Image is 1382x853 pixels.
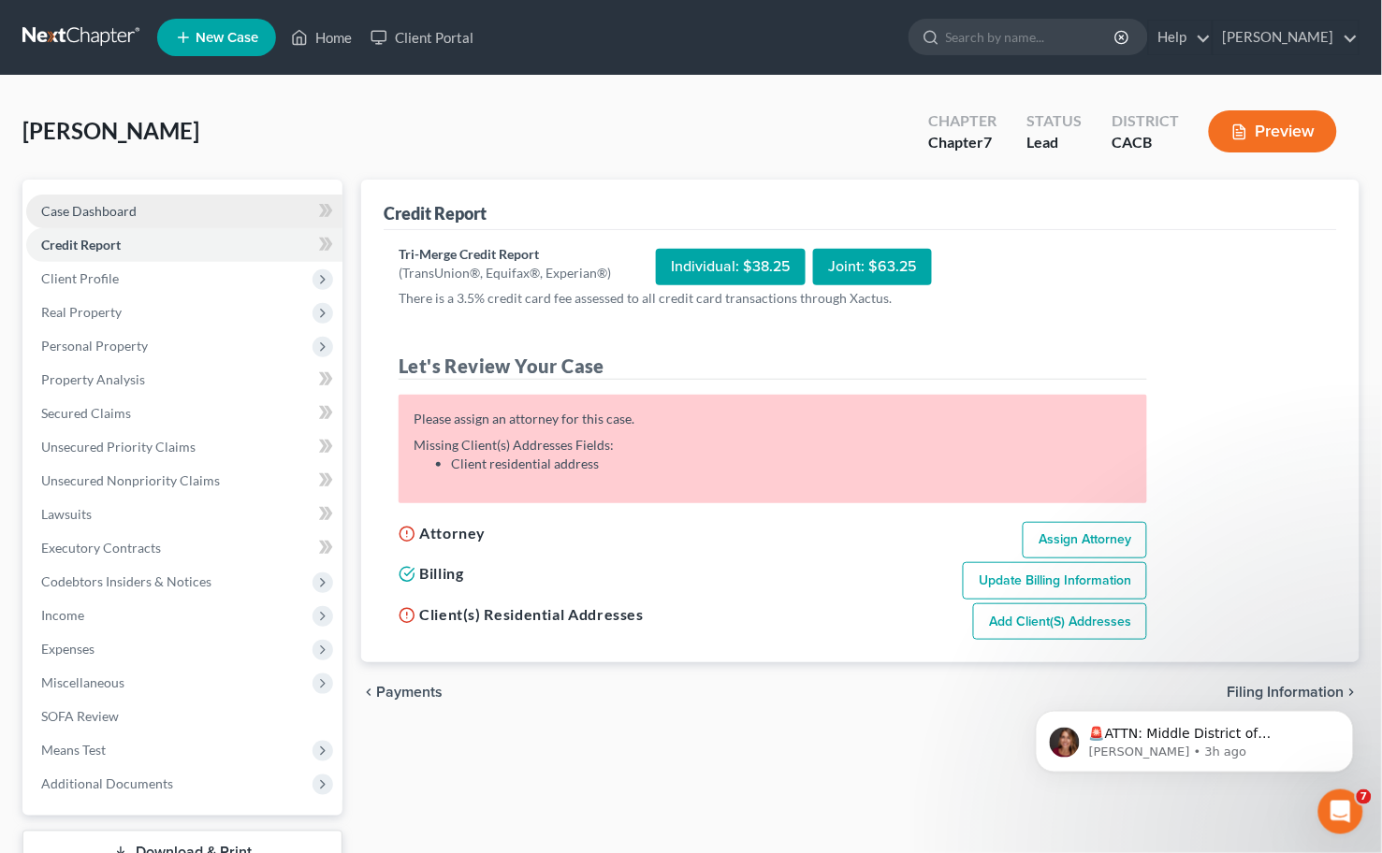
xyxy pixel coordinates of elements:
a: Unsecured Priority Claims [26,430,342,464]
div: Joint: $63.25 [813,249,932,285]
div: (TransUnion®, Equifax®, Experian®) [399,264,611,282]
span: SOFA Review [41,708,119,724]
span: New Case [196,31,258,45]
span: Client Profile [41,270,119,286]
span: 7 [983,133,992,151]
span: 7 [1357,789,1372,804]
a: Secured Claims [26,397,342,430]
div: Individual: $38.25 [656,249,806,285]
h4: Let's Review Your Case [399,353,1147,380]
span: Expenses [41,641,95,657]
a: Client Portal [361,21,483,54]
div: Missing Client(s) Addresses Fields: [414,436,1132,473]
div: Chapter [928,132,996,153]
input: Search by name... [946,20,1117,54]
span: Unsecured Nonpriority Claims [41,472,220,488]
div: Please assign an attorney for this case. [414,410,1132,428]
span: Means Test [41,742,106,758]
button: chevron_left Payments [361,685,443,700]
span: Personal Property [41,338,148,354]
iframe: Intercom notifications message [1008,672,1382,802]
span: Payments [376,685,443,700]
a: Unsecured Nonpriority Claims [26,464,342,498]
a: Property Analysis [26,363,342,397]
div: District [1112,110,1179,132]
div: Tri-Merge Credit Report [399,245,611,264]
span: Unsecured Priority Claims [41,439,196,455]
a: Case Dashboard [26,195,342,228]
a: Lawsuits [26,498,342,531]
div: Lead [1026,132,1082,153]
div: CACB [1112,132,1179,153]
div: Chapter [928,110,996,132]
a: Home [282,21,361,54]
h5: Client(s) Residential Addresses [399,603,644,626]
span: Real Property [41,304,122,320]
a: Credit Report [26,228,342,262]
span: Codebtors Insiders & Notices [41,573,211,589]
div: Credit Report [384,202,487,224]
span: [PERSON_NAME] [22,117,199,144]
span: Secured Claims [41,405,131,421]
span: Additional Documents [41,775,173,791]
span: Case Dashboard [41,203,137,219]
h5: Billing [399,562,463,585]
a: SOFA Review [26,700,342,733]
span: Executory Contracts [41,540,161,556]
a: [PERSON_NAME] [1214,21,1359,54]
i: chevron_left [361,685,376,700]
span: Attorney [419,524,486,542]
p: There is a 3.5% credit card fee assessed to all credit card transactions through Xactus. [399,289,1147,308]
span: Income [41,607,84,623]
a: Assign Attorney [1023,522,1147,559]
a: Help [1149,21,1212,54]
span: Lawsuits [41,506,92,522]
span: Miscellaneous [41,674,124,690]
span: Credit Report [41,237,121,253]
button: Preview [1209,110,1337,152]
div: Status [1026,110,1082,132]
li: Client residential address [451,455,1132,473]
a: Update Billing Information [963,562,1147,600]
a: Add Client(s) Addresses [973,603,1147,641]
a: Executory Contracts [26,531,342,565]
iframe: Intercom live chat [1318,789,1363,834]
span: Property Analysis [41,371,145,387]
